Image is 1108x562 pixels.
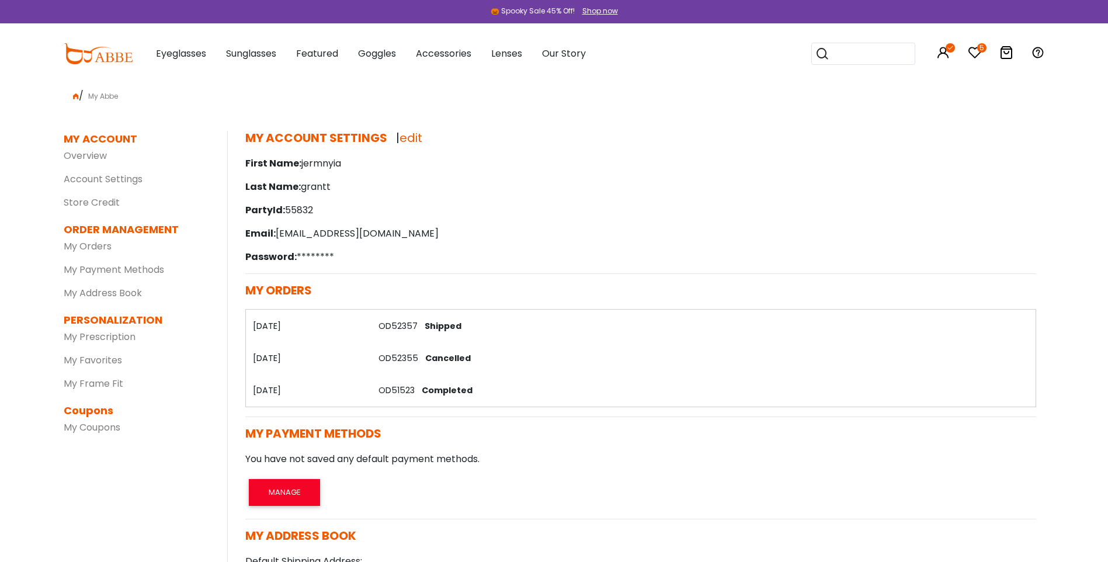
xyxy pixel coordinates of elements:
span: Our Story [542,47,586,60]
th: [DATE] [245,374,371,407]
a: OD51523 [378,384,415,396]
span: Goggles [358,47,396,60]
a: My Orders [64,240,112,253]
a: Account Settings [64,172,143,186]
font: 55832 [285,203,313,217]
dt: MY ACCOUNT [64,131,137,147]
img: abbeglasses.com [64,43,133,64]
i: 5 [977,43,987,53]
a: Store Credit [64,196,120,209]
div: 🎃 Spooky Sale 45% Off! [491,6,575,16]
a: My Coupons [64,421,120,434]
span: Password: [245,250,297,263]
span: MY ORDERS [245,282,312,299]
dt: ORDER MANAGEMENT [64,221,210,237]
a: 5 [968,48,982,61]
a: MANAGE [245,485,324,498]
span: Completed [417,384,473,396]
p: You have not saved any default payment methods. [245,452,1036,466]
span: My Abbe [84,91,123,101]
a: OD52355 [378,352,418,364]
span: Lenses [491,47,522,60]
span: MY ADDRESS BOOK [245,528,356,544]
dt: PERSONALIZATION [64,312,210,328]
font: grantt [301,180,331,193]
a: My Payment Methods [64,263,164,276]
font: [EMAIL_ADDRESS][DOMAIN_NAME] [276,227,439,240]
div: / [64,84,1045,103]
img: home.png [73,93,79,99]
span: | [396,130,422,146]
a: My Favorites [64,353,122,367]
span: MY ACCOUNT SETTINGS [245,130,387,146]
th: [DATE] [245,342,371,374]
a: My Frame Fit [64,377,123,390]
a: Shop now [576,6,618,16]
span: First Name: [245,157,301,170]
a: My Address Book [64,286,142,300]
span: Email: [245,227,276,240]
span: Featured [296,47,338,60]
button: MANAGE [249,479,320,506]
span: Eyeglasses [156,47,206,60]
div: Shop now [582,6,618,16]
a: My Prescription [64,330,136,344]
font: jermnyia [301,157,341,170]
span: Accessories [416,47,471,60]
span: PartyId: [245,203,285,217]
a: Overview [64,149,107,162]
th: [DATE] [245,310,371,342]
span: Shipped [420,320,461,332]
a: OD52357 [378,320,418,332]
a: edit [400,130,422,146]
dt: Coupons [64,403,210,418]
span: Last Name: [245,180,301,193]
span: MY PAYMENT METHODS [245,425,381,442]
span: Cancelled [421,352,471,364]
span: Sunglasses [226,47,276,60]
